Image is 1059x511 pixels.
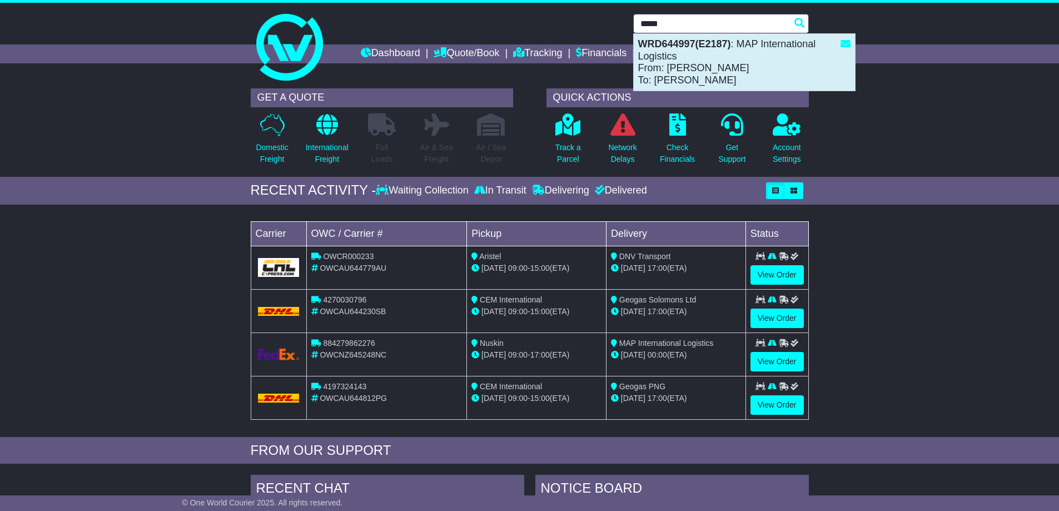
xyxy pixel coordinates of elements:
span: 884279862276 [323,339,375,348]
span: Aristel [479,252,501,261]
div: NOTICE BOARD [535,475,809,505]
div: - (ETA) [471,393,601,404]
div: (ETA) [611,262,741,274]
a: AccountSettings [772,113,802,171]
span: 17:00 [648,264,667,272]
span: 09:00 [508,264,528,272]
span: [DATE] [481,394,506,403]
div: - (ETA) [471,262,601,274]
p: International Freight [306,142,349,165]
span: [DATE] [621,394,645,403]
a: InternationalFreight [305,113,349,171]
span: 09:00 [508,350,528,359]
span: [DATE] [621,307,645,316]
span: [DATE] [481,350,506,359]
span: CEM International [480,295,542,304]
img: DHL.png [258,307,300,316]
div: (ETA) [611,306,741,317]
p: Track a Parcel [555,142,581,165]
td: Pickup [467,221,606,246]
span: 17:00 [530,350,550,359]
div: RECENT ACTIVITY - [251,182,376,199]
span: MAP International Logistics [619,339,713,348]
div: FROM OUR SUPPORT [251,443,809,459]
td: Status [745,221,808,246]
div: (ETA) [611,393,741,404]
p: Full Loads [368,142,396,165]
a: View Order [750,352,804,371]
div: QUICK ACTIONS [546,88,809,107]
span: Geogas Solomons Ltd [619,295,697,304]
p: Check Financials [660,142,695,165]
span: [DATE] [481,264,506,272]
span: OWCR000233 [323,252,374,261]
p: Air & Sea Freight [420,142,453,165]
a: View Order [750,395,804,415]
a: NetworkDelays [608,113,637,171]
span: DNV Transport [619,252,671,261]
td: Delivery [606,221,745,246]
p: Air / Sea Depot [476,142,506,165]
strong: WRD644997(E2187) [638,38,731,49]
img: GetCarrierServiceLogo [258,349,300,360]
div: Waiting Collection [376,185,471,197]
a: Dashboard [361,44,420,63]
td: Carrier [251,221,306,246]
span: 00:00 [648,350,667,359]
span: 17:00 [648,394,667,403]
img: GetCarrierServiceLogo [258,258,300,277]
span: OWCNZ645248NC [320,350,386,359]
a: Financials [576,44,627,63]
span: OWCAU644230SB [320,307,386,316]
div: Delivered [592,185,647,197]
span: [DATE] [621,264,645,272]
span: [DATE] [621,350,645,359]
div: - (ETA) [471,349,601,361]
span: 4270030796 [323,295,366,304]
div: : MAP International Logistics From: [PERSON_NAME] To: [PERSON_NAME] [634,34,855,91]
img: DHL.png [258,394,300,403]
td: OWC / Carrier # [306,221,467,246]
span: OWCAU644812PG [320,394,387,403]
span: [DATE] [481,307,506,316]
span: OWCAU644779AU [320,264,386,272]
p: Network Delays [608,142,637,165]
div: RECENT CHAT [251,475,524,505]
div: GET A QUOTE [251,88,513,107]
span: 15:00 [530,264,550,272]
span: CEM International [480,382,542,391]
a: CheckFinancials [659,113,695,171]
div: - (ETA) [471,306,601,317]
span: 17:00 [648,307,667,316]
a: Track aParcel [555,113,581,171]
a: View Order [750,309,804,328]
p: Account Settings [773,142,801,165]
a: DomesticFreight [255,113,289,171]
span: © One World Courier 2025. All rights reserved. [182,498,343,507]
p: Get Support [718,142,745,165]
span: 4197324143 [323,382,366,391]
div: In Transit [471,185,529,197]
a: View Order [750,265,804,285]
a: GetSupport [718,113,746,171]
span: 15:00 [530,307,550,316]
p: Domestic Freight [256,142,288,165]
div: Delivering [529,185,592,197]
span: 09:00 [508,307,528,316]
span: 15:00 [530,394,550,403]
a: Tracking [513,44,562,63]
a: Quote/Book [434,44,499,63]
span: Geogas PNG [619,382,665,391]
span: 09:00 [508,394,528,403]
div: (ETA) [611,349,741,361]
span: Nuskin [480,339,504,348]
